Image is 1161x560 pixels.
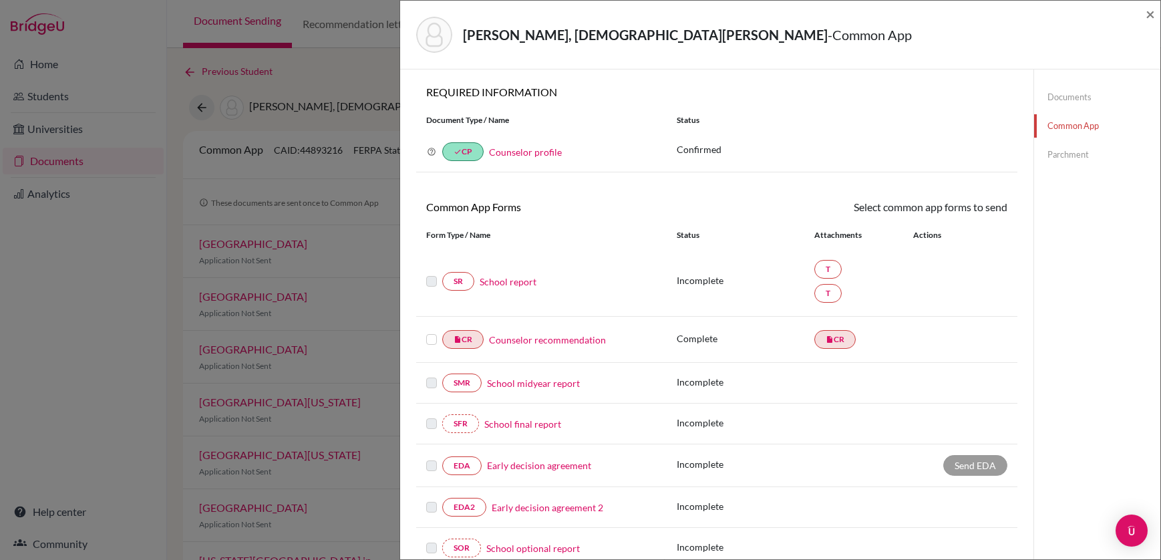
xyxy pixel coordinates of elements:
div: Attachments [814,229,897,241]
a: EDA2 [442,498,486,517]
span: - Common App [828,27,912,43]
p: Confirmed [677,142,1007,156]
div: Actions [897,229,980,241]
i: insert_drive_file [454,335,462,343]
div: Select common app forms to send [717,199,1017,215]
a: Counselor recommendation [489,333,606,347]
a: SFR [442,414,479,433]
strong: [PERSON_NAME], [DEMOGRAPHIC_DATA][PERSON_NAME] [463,27,828,43]
div: Form Type / Name [416,229,667,241]
p: Incomplete [677,540,814,554]
a: T [814,260,842,279]
button: Close [1146,6,1155,22]
a: SOR [442,539,481,557]
a: insert_drive_fileCR [442,330,484,349]
p: Incomplete [677,375,814,389]
div: Send EDA [943,455,1007,476]
p: Incomplete [677,273,814,287]
a: School final report [484,417,561,431]
a: School optional report [486,541,580,555]
div: Status [667,114,1017,126]
a: Early decision agreement 2 [492,501,603,515]
a: School report [480,275,536,289]
h6: Common App Forms [416,200,717,213]
span: × [1146,4,1155,23]
h6: REQUIRED INFORMATION [416,86,1017,98]
i: done [454,148,462,156]
p: Incomplete [677,499,814,513]
a: Parchment [1034,143,1160,166]
a: School midyear report [487,376,580,390]
a: doneCP [442,142,484,161]
p: Complete [677,331,814,345]
p: Incomplete [677,416,814,430]
a: EDA [442,456,482,475]
a: SR [442,272,474,291]
div: Status [677,229,814,241]
a: Counselor profile [489,146,562,158]
a: Common App [1034,114,1160,138]
a: SMR [442,374,482,392]
p: Incomplete [677,457,814,471]
div: Document Type / Name [416,114,667,126]
a: T [814,284,842,303]
i: insert_drive_file [826,335,834,343]
div: Open Intercom Messenger [1116,515,1148,547]
a: insert_drive_fileCR [814,330,856,349]
a: Documents [1034,86,1160,109]
a: Early decision agreement [487,458,591,472]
